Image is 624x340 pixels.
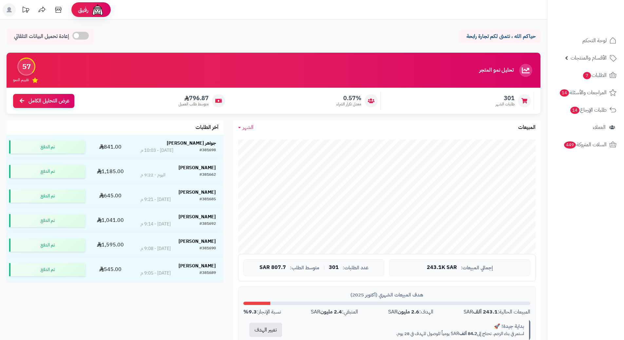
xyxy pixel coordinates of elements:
a: الشهر [238,124,254,131]
span: لوحة التحكم [582,36,607,45]
div: #381689 [199,270,216,277]
a: لوحة التحكم [551,33,620,48]
strong: [PERSON_NAME] [179,213,216,220]
div: تم الدفع [9,140,85,153]
div: #381698 [199,147,216,154]
td: 545.00 [88,258,133,282]
strong: 9.3% [243,308,257,316]
span: إجمالي المبيعات: [461,265,493,271]
img: ai-face.png [91,3,104,16]
strong: 2.4 مليون [320,308,342,316]
a: الطلبات7 [551,67,620,83]
td: 841.00 [88,135,133,159]
span: رفيق [78,6,88,14]
span: السلات المتروكة [563,140,607,149]
div: #381662 [199,172,216,178]
div: تم الدفع [9,239,85,252]
span: الطلبات [582,71,607,80]
div: الهدف: SAR [388,308,433,316]
span: 14 [570,106,580,114]
div: نسبة الإنجاز: [243,308,281,316]
span: عرض التحليل الكامل [28,97,69,105]
strong: [PERSON_NAME] [179,238,216,245]
div: #381690 [199,245,216,252]
a: المراجعات والأسئلة14 [551,85,620,100]
span: 14 [559,89,569,97]
a: عرض التحليل الكامل [13,94,74,108]
strong: [PERSON_NAME] [179,164,216,171]
span: متوسط الطلب: [290,265,319,271]
span: 796.87 [179,95,209,102]
td: 645.00 [88,184,133,208]
div: تم الدفع [9,263,85,276]
h3: المبيعات [518,125,536,131]
button: تغيير الهدف [249,323,282,337]
td: 1,595.00 [88,233,133,257]
strong: 2.6 مليون [398,308,419,316]
div: تم الدفع [9,189,85,203]
div: هدف المبيعات الشهري (أكتوبر 2025) [243,292,530,298]
a: تحديثات المنصة [17,3,34,18]
div: [DATE] - 9:14 م [141,221,171,227]
h3: تحليل نمو المتجر [479,67,514,73]
td: 1,185.00 [88,159,133,184]
div: [DATE] - 9:08 م [141,245,171,252]
img: logo-2.png [579,5,618,19]
span: | [323,265,325,270]
span: عدد الطلبات: [343,265,369,271]
a: السلات المتروكة449 [551,137,620,152]
strong: [PERSON_NAME] [179,262,216,269]
span: إعادة تحميل البيانات التلقائي [14,33,69,40]
a: طلبات الإرجاع14 [551,102,620,118]
div: اليوم - 9:22 م [141,172,165,178]
p: استمر في بناء الزخم. تحتاج إلى SAR يومياً للوصول للهدف في 28 يوم. [293,331,524,337]
div: تم الدفع [9,214,85,227]
span: 243.1K SAR [427,265,457,271]
strong: [PERSON_NAME] [179,189,216,196]
span: 301 [329,265,339,271]
span: طلبات الإرجاع [570,105,607,115]
span: 301 [496,95,515,102]
div: #381685 [199,196,216,203]
div: المتبقي: SAR [311,308,358,316]
span: الأقسام والمنتجات [571,53,607,63]
strong: 243.1 ألف [473,308,498,316]
h3: آخر الطلبات [196,125,218,131]
span: معدل تكرار الشراء [336,101,361,107]
div: [DATE] - 9:05 م [141,270,171,277]
span: طلبات الشهر [496,101,515,107]
td: 1,041.00 [88,208,133,233]
span: الشهر [243,123,254,131]
div: المبيعات الحالية: SAR [463,308,530,316]
span: 807.7 SAR [259,265,286,271]
span: العملاء [593,123,606,132]
a: العملاء [551,119,620,135]
span: 7 [583,72,591,80]
span: متوسط طلب العميل [179,101,209,107]
strong: 84.2 ألف [459,330,477,337]
span: 449 [563,141,576,149]
span: المراجعات والأسئلة [559,88,607,97]
strong: جواهر [PERSON_NAME] [167,140,216,147]
span: تقييم النمو [13,77,29,83]
span: 0.57% [336,95,361,102]
div: بداية جيدة! 🚀 [293,323,524,330]
div: تم الدفع [9,165,85,178]
div: #381692 [199,221,216,227]
div: [DATE] - 10:03 م [141,147,173,154]
div: [DATE] - 9:21 م [141,196,171,203]
p: حياكم الله ، نتمنى لكم تجارة رابحة [463,33,536,40]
